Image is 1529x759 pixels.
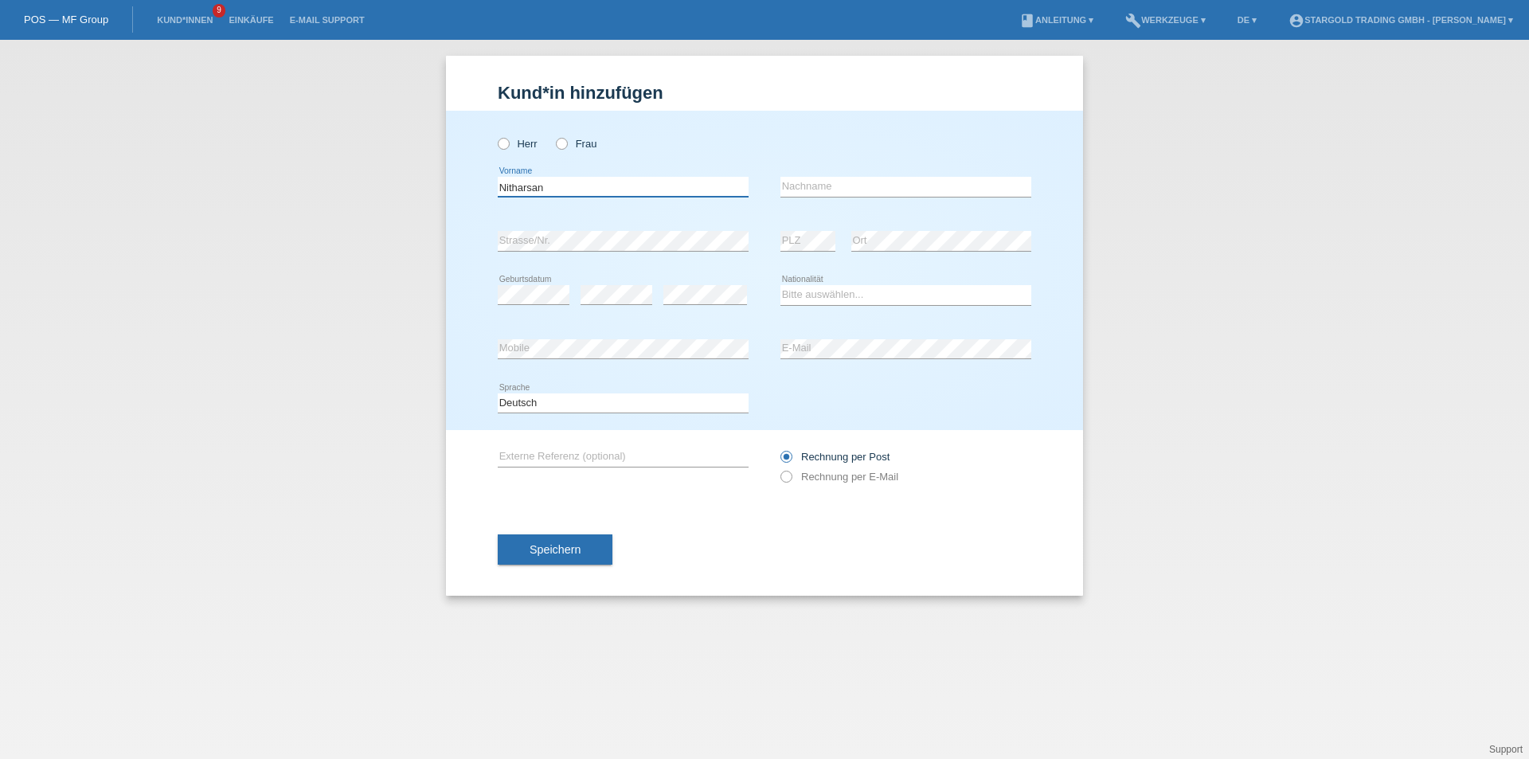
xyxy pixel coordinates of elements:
a: Einkäufe [221,15,281,25]
button: Speichern [498,534,612,565]
input: Rechnung per Post [780,451,791,471]
span: Speichern [530,543,581,556]
h1: Kund*in hinzufügen [498,83,1031,103]
i: build [1125,13,1141,29]
a: DE ▾ [1230,15,1265,25]
input: Frau [556,138,566,148]
label: Frau [556,138,596,150]
a: bookAnleitung ▾ [1011,15,1101,25]
label: Rechnung per E-Mail [780,471,898,483]
a: E-Mail Support [282,15,373,25]
input: Herr [498,138,508,148]
label: Herr [498,138,538,150]
a: Kund*innen [149,15,221,25]
i: account_circle [1289,13,1304,29]
a: account_circleStargold Trading GmbH - [PERSON_NAME] ▾ [1281,15,1521,25]
i: book [1019,13,1035,29]
input: Rechnung per E-Mail [780,471,791,491]
span: 9 [213,4,225,18]
a: POS — MF Group [24,14,108,25]
label: Rechnung per Post [780,451,890,463]
a: Support [1489,744,1523,755]
a: buildWerkzeuge ▾ [1117,15,1214,25]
